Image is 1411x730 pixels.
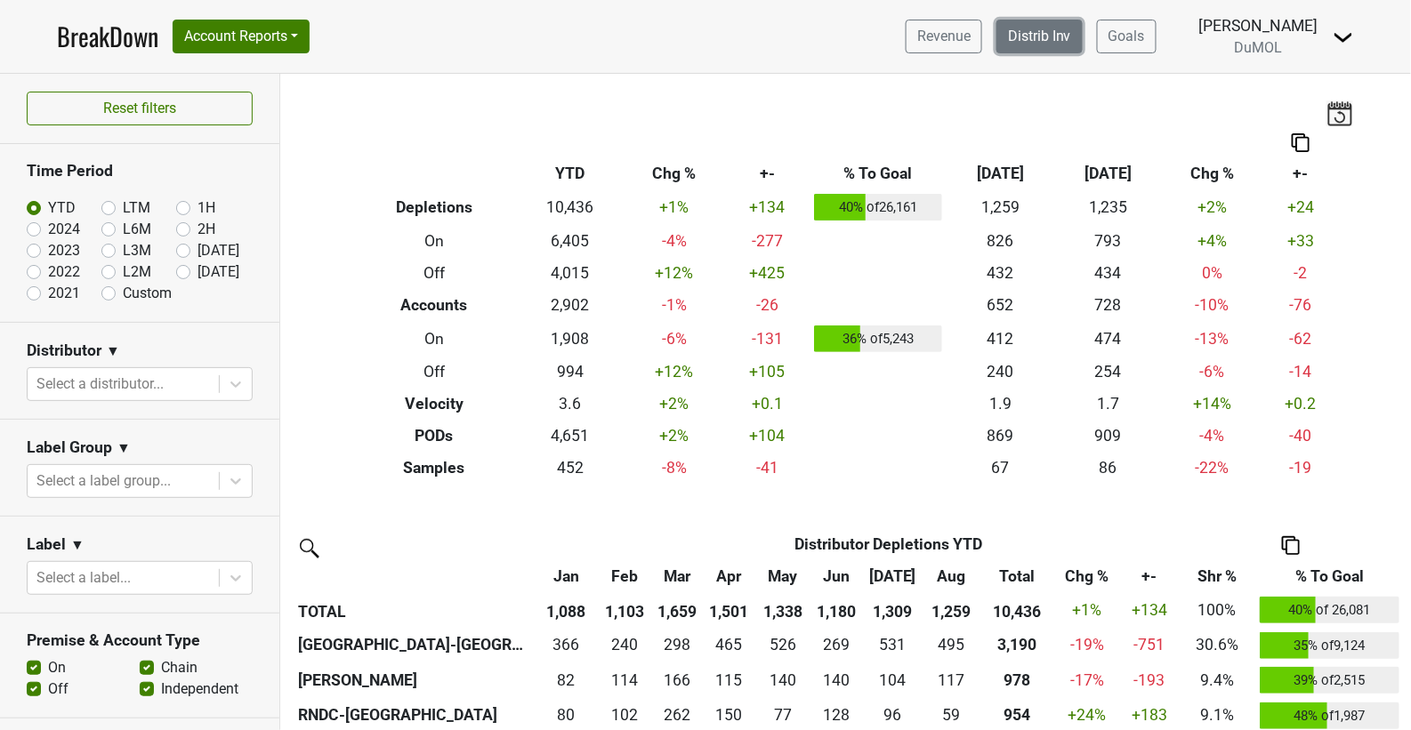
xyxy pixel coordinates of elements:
[1199,14,1318,37] div: [PERSON_NAME]
[724,257,810,289] td: +425
[1262,321,1339,357] td: -62
[923,592,980,628] th: 1,259
[516,357,624,389] td: 994
[48,240,80,261] label: 2023
[27,92,253,125] button: Reset filters
[704,560,755,592] th: Apr: activate to sort column ascending
[198,197,215,219] label: 1H
[1054,289,1162,321] td: 728
[867,669,918,692] div: 104
[1125,633,1174,656] div: -751
[815,703,858,726] div: 128
[1162,289,1262,321] td: -10 %
[724,321,810,357] td: -131
[516,158,624,190] th: YTD
[867,633,918,656] div: 531
[294,628,534,663] th: [GEOGRAPHIC_DATA]-[GEOGRAPHIC_DATA]
[927,633,977,656] div: 495
[1262,389,1339,421] td: +0.2
[947,190,1054,226] td: 1,259
[624,321,724,357] td: -6 %
[1262,225,1339,257] td: +33
[923,560,980,592] th: Aug: activate to sort column ascending
[599,662,650,698] td: 114.167
[352,420,517,452] th: PODs
[57,18,158,55] a: BreakDown
[947,225,1054,257] td: 826
[947,420,1054,452] td: 869
[704,592,755,628] th: 1,501
[48,657,66,678] label: On
[1125,703,1174,726] div: +183
[294,662,534,698] th: [PERSON_NAME]
[123,283,172,304] label: Custom
[980,592,1054,628] th: 10,436
[352,389,517,421] th: Velocity
[862,592,923,628] th: 1,309
[624,357,724,389] td: +12 %
[294,560,534,592] th: &nbsp;: activate to sort column ascending
[650,628,704,663] td: 297.8
[1235,39,1283,56] span: DuMOL
[516,289,624,321] td: 2,902
[996,20,1083,53] a: Distrib Inv
[599,528,1179,560] th: Distributor Depletions YTD
[1097,20,1157,53] a: Goals
[27,162,253,180] h3: Time Period
[655,703,699,726] div: 262
[1054,357,1162,389] td: 254
[117,437,131,459] span: ▼
[755,592,811,628] th: 1,338
[603,703,646,726] div: 102
[516,190,624,226] td: 10,436
[655,633,699,656] div: 298
[1179,628,1256,663] td: 30.6%
[106,341,120,362] span: ▼
[980,628,1054,663] th: 3189.603
[724,225,810,257] td: -277
[1162,257,1262,289] td: 0 %
[352,190,517,226] th: Depletions
[538,633,594,656] div: 366
[1292,133,1310,152] img: Copy to clipboard
[624,158,724,190] th: Chg %
[1282,536,1300,555] img: Copy to clipboard
[1054,158,1162,190] th: [DATE]
[1054,389,1162,421] td: 1.7
[1073,601,1102,619] span: +1%
[198,219,215,240] label: 2H
[707,703,750,726] div: 150
[655,669,699,692] div: 166
[1162,452,1262,484] td: -22 %
[724,357,810,389] td: +105
[352,357,517,389] th: Off
[985,669,1050,692] div: 978
[1262,452,1339,484] td: -19
[985,703,1050,726] div: 954
[759,703,806,726] div: 77
[810,158,947,190] th: % To Goal
[867,703,918,726] div: 96
[534,560,599,592] th: Jan: activate to sort column ascending
[815,633,858,656] div: 269
[1162,420,1262,452] td: -4 %
[923,662,980,698] td: 117
[1125,669,1174,692] div: -193
[352,257,517,289] th: Off
[624,389,724,421] td: +2 %
[1262,257,1339,289] td: -2
[294,592,534,628] th: TOTAL
[534,592,599,628] th: 1,088
[862,560,923,592] th: Jul: activate to sort column ascending
[538,669,594,692] div: 82
[1054,662,1121,698] td: -17 %
[759,633,806,656] div: 526
[862,662,923,698] td: 104.167
[923,628,980,663] td: 495
[724,158,810,190] th: +-
[624,257,724,289] td: +12 %
[1179,592,1256,628] td: 100%
[27,631,253,650] h3: Premise & Account Type
[947,389,1054,421] td: 1.9
[27,341,101,360] h3: Distributor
